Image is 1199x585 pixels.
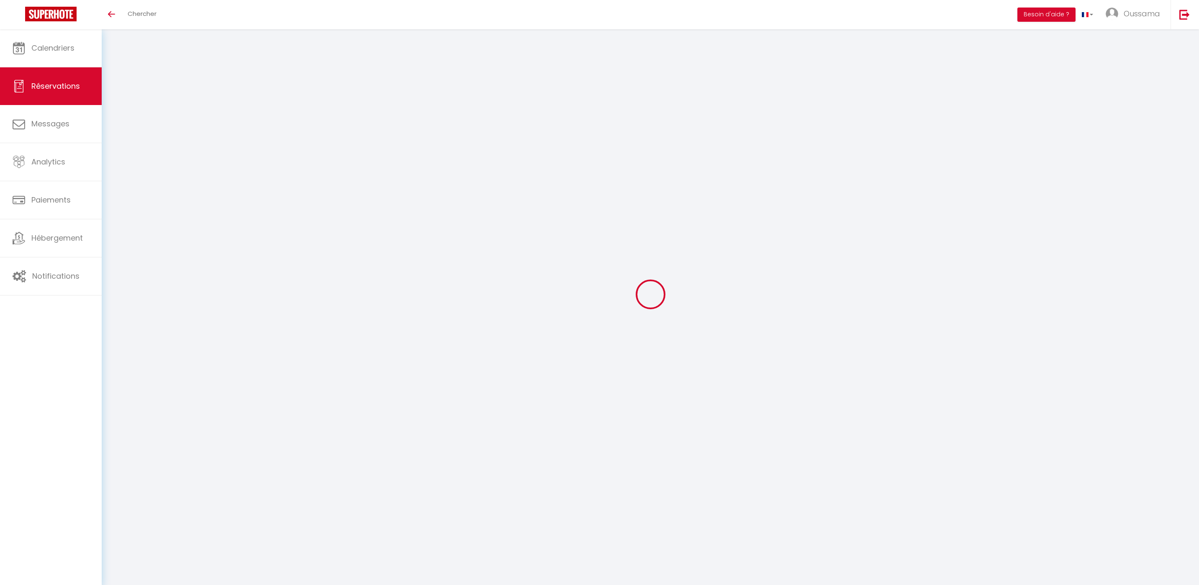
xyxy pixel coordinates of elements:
[1106,8,1118,20] img: ...
[31,43,74,53] span: Calendriers
[32,271,80,281] span: Notifications
[31,81,80,91] span: Réservations
[31,157,65,167] span: Analytics
[128,9,157,18] span: Chercher
[1017,8,1076,22] button: Besoin d'aide ?
[31,195,71,205] span: Paiements
[25,7,77,21] img: Super Booking
[31,118,69,129] span: Messages
[1179,9,1190,20] img: logout
[31,233,83,243] span: Hébergement
[1124,8,1160,19] span: Oussama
